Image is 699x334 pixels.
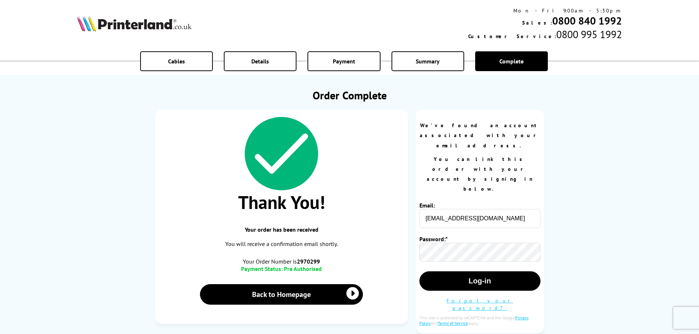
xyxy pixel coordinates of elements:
label: Email: [419,202,449,209]
a: 0800 840 1992 [552,14,622,27]
span: Payment [333,58,355,65]
span: Customer Service: [468,33,556,40]
span: Sales: [522,19,552,26]
div: This site is protected by reCAPTCHA and the Google and apply. [419,315,540,326]
span: Cables [168,58,185,65]
p: You can link this order with your account by signing in below. [419,154,540,194]
img: Printerland Logo [77,15,192,32]
label: Password:* [419,235,449,243]
span: Payment Status: [241,265,283,272]
span: 0800 995 1992 [556,27,622,41]
h1: Order Complete [155,88,544,102]
span: Thank You! [163,190,401,214]
span: Details [251,58,269,65]
b: 2970299 [297,258,320,265]
a: Forgot your password? [447,297,513,311]
button: Log-in [419,271,540,291]
p: You will receive a confirmation email shortly. [163,239,401,249]
a: Terms of Service [438,320,468,326]
span: Your Order Number is [163,258,401,265]
a: Privacy Policy [419,315,529,326]
p: We've found an account associated with your email address. [419,121,540,151]
span: Pre Authorised [284,265,322,272]
span: Summary [416,58,440,65]
span: Complete [499,58,524,65]
a: Back to Homepage [200,284,363,305]
span: Your order has been received [163,226,401,233]
div: Mon - Fri 9:00am - 5:30pm [468,7,622,14]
